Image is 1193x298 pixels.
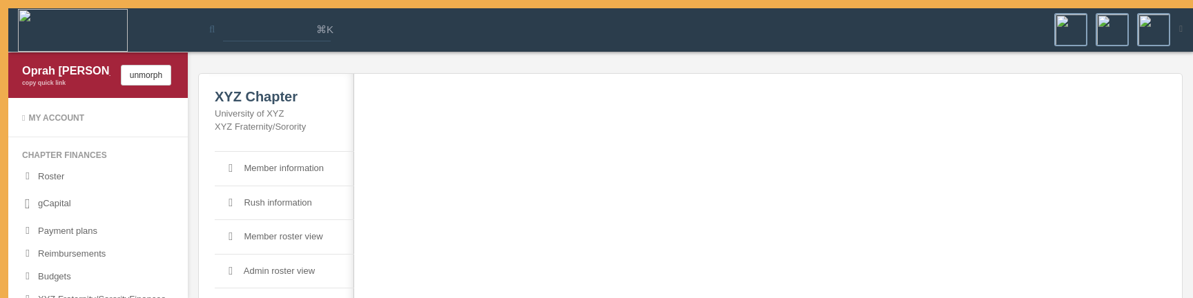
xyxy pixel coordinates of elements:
span: ⌘K [316,23,333,37]
h5: XYZ Chapter [215,89,338,104]
div: Oprah [PERSON_NAME] [22,63,110,79]
div: copy quick link [22,79,110,88]
a: gCapital [8,188,188,220]
a: Rush information [215,186,354,221]
div: My Account [22,112,174,124]
a: Budgets [8,266,188,288]
a: Admin roster view [215,255,354,289]
button: unmorph [121,65,171,86]
div: University of XYZ XYZ Fraternity/Sorority [215,108,338,133]
li: Chapter finances [8,146,188,166]
a: Roster [8,166,188,188]
a: Member information [215,152,354,186]
a: Member roster view [215,220,354,255]
a: Payment plans [8,220,188,243]
a: Reimbursements [8,243,188,266]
